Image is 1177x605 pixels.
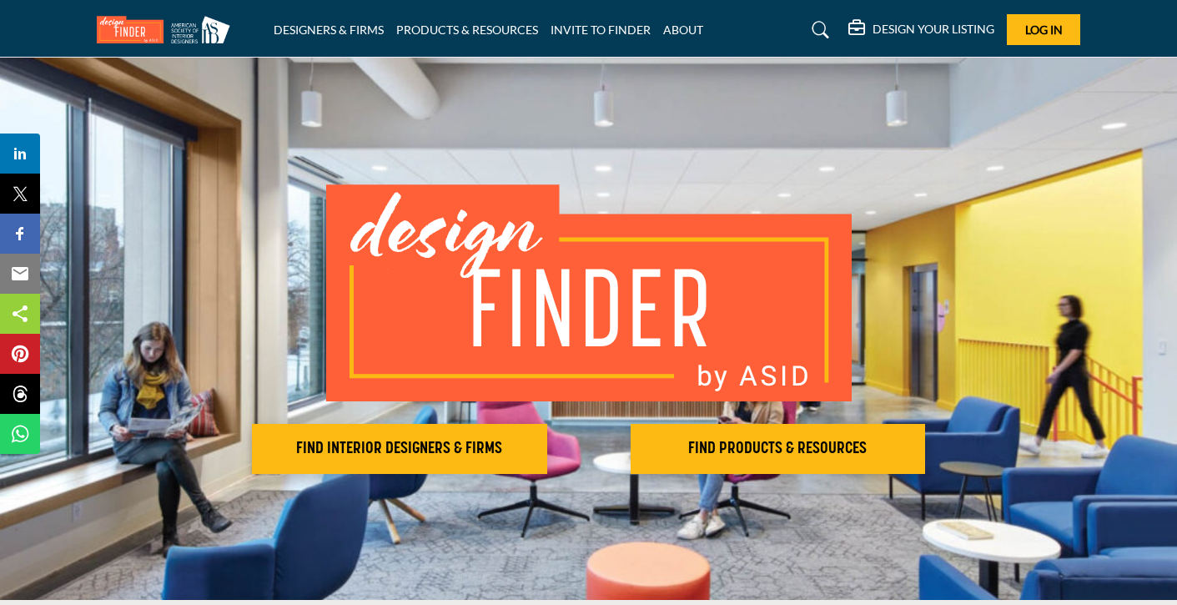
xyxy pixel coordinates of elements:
[1007,14,1080,45] button: Log In
[631,424,926,474] button: FIND PRODUCTS & RESOURCES
[274,23,384,37] a: DESIGNERS & FIRMS
[873,22,994,37] h5: DESIGN YOUR LISTING
[551,23,651,37] a: INVITE TO FINDER
[636,439,921,459] h2: FIND PRODUCTS & RESOURCES
[252,424,547,474] button: FIND INTERIOR DESIGNERS & FIRMS
[848,20,994,40] div: DESIGN YOUR LISTING
[396,23,538,37] a: PRODUCTS & RESOURCES
[796,17,840,43] a: Search
[663,23,703,37] a: ABOUT
[1025,23,1063,37] span: Log In
[257,439,542,459] h2: FIND INTERIOR DESIGNERS & FIRMS
[326,184,852,401] img: image
[97,16,239,43] img: Site Logo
